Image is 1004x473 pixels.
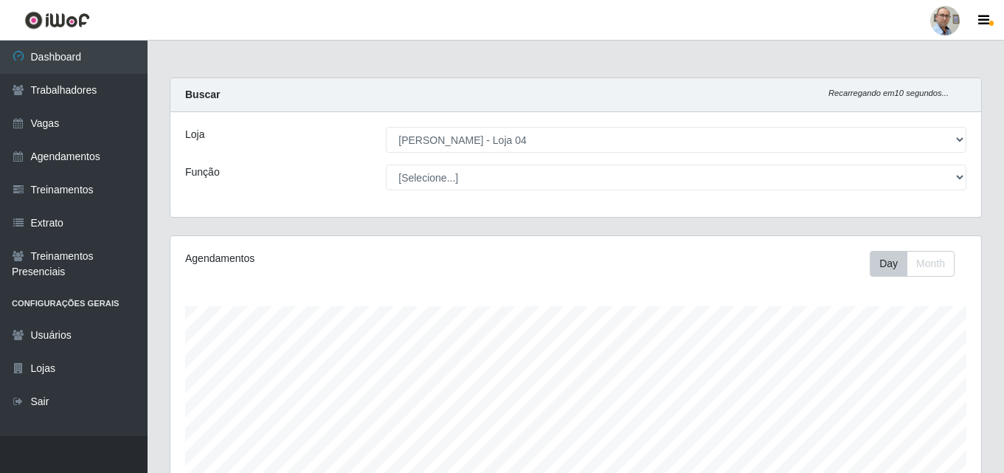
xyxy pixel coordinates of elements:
[870,251,955,277] div: First group
[185,251,498,266] div: Agendamentos
[870,251,907,277] button: Day
[870,251,966,277] div: Toolbar with button groups
[185,89,220,100] strong: Buscar
[907,251,955,277] button: Month
[828,89,949,97] i: Recarregando em 10 segundos...
[185,127,204,142] label: Loja
[24,11,90,30] img: CoreUI Logo
[185,165,220,180] label: Função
